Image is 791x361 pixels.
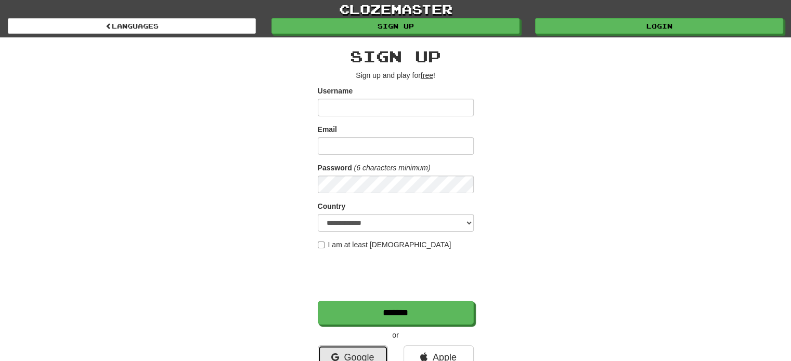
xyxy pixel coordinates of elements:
[318,163,352,173] label: Password
[318,86,353,96] label: Username
[318,239,451,250] label: I am at least [DEMOGRAPHIC_DATA]
[354,164,431,172] em: (6 characters minimum)
[318,124,337,135] label: Email
[318,201,346,211] label: Country
[318,330,474,340] p: or
[8,18,256,34] a: Languages
[271,18,520,34] a: Sign up
[318,242,325,248] input: I am at least [DEMOGRAPHIC_DATA]
[318,70,474,81] p: Sign up and play for !
[318,48,474,65] h2: Sign up
[421,71,433,79] u: free
[535,18,783,34] a: Login
[318,255,476,296] iframe: reCAPTCHA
